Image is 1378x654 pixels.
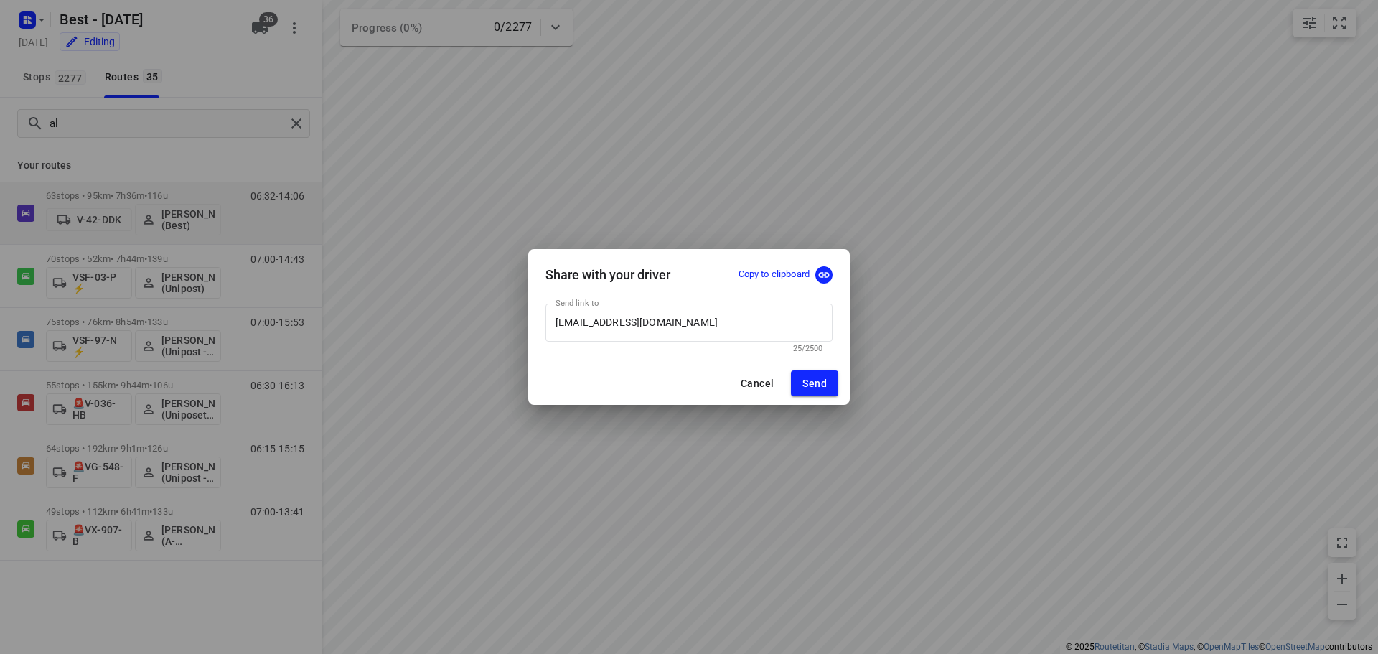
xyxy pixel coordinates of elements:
[739,268,810,281] p: Copy to clipboard
[793,344,822,353] span: 25/2500
[791,370,838,396] button: Send
[802,378,827,389] span: Send
[545,304,833,342] input: Driver’s email address
[545,267,670,282] h5: Share with your driver
[741,378,774,389] span: Cancel
[729,370,785,396] button: Cancel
